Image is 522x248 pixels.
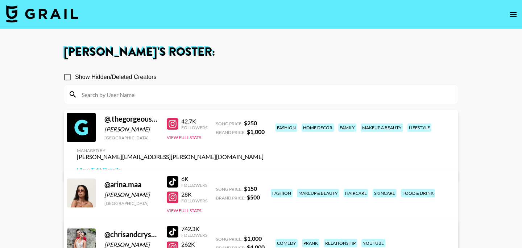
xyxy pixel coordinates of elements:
[344,189,368,197] div: haircare
[104,191,158,198] div: [PERSON_NAME]
[302,123,334,132] div: home decor
[167,208,201,213] button: View Full Stats
[104,201,158,206] div: [GEOGRAPHIC_DATA]
[247,194,260,201] strong: $ 500
[302,239,319,247] div: prank
[373,189,397,197] div: skincare
[216,186,243,192] span: Song Price:
[361,123,403,132] div: makeup & beauty
[77,166,264,173] a: View/Edit Details
[407,123,431,132] div: lifestyle
[247,128,265,135] strong: $ 1,000
[244,185,257,192] strong: $ 150
[244,119,257,126] strong: $ 250
[75,73,157,81] span: Show Hidden/Deleted Creators
[338,123,356,132] div: family
[181,182,207,188] div: Followers
[275,239,298,247] div: comedy
[275,123,297,132] div: fashion
[181,118,207,125] div: 42.7K
[324,239,357,247] div: relationship
[104,180,158,189] div: @ arina.maa
[104,126,158,133] div: [PERSON_NAME]
[77,148,264,153] div: Managed By
[181,125,207,130] div: Followers
[77,153,264,160] div: [PERSON_NAME][EMAIL_ADDRESS][PERSON_NAME][DOMAIN_NAME]
[216,130,245,135] span: Brand Price:
[77,89,453,100] input: Search by User Name
[271,189,293,197] div: fashion
[401,189,435,197] div: food & drink
[216,121,243,126] span: Song Price:
[181,225,207,232] div: 742.3K
[6,5,78,22] img: Grail Talent
[104,230,158,239] div: @ chrisandcrystal1
[506,7,521,22] button: open drawer
[181,241,207,248] div: 262K
[181,198,207,203] div: Followers
[216,236,243,242] span: Song Price:
[104,114,158,123] div: @ .thegorgeousdoll
[181,191,207,198] div: 28K
[181,175,207,182] div: 6K
[244,235,262,242] strong: $ 1,000
[361,239,385,247] div: youtube
[167,135,201,140] button: View Full Stats
[64,46,458,58] h1: [PERSON_NAME] 's Roster:
[297,189,339,197] div: makeup & beauty
[216,195,245,201] span: Brand Price:
[104,135,158,140] div: [GEOGRAPHIC_DATA]
[181,232,207,238] div: Followers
